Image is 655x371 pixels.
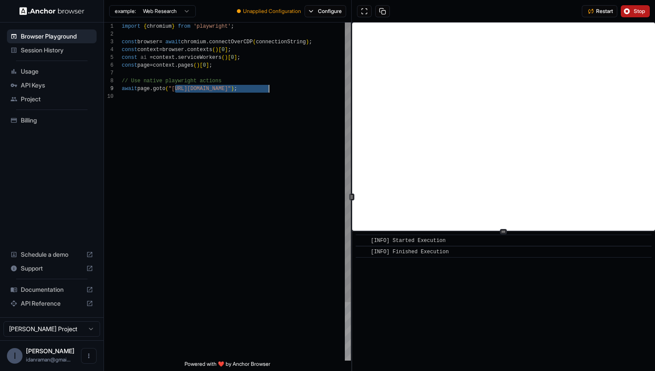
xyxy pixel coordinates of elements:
[621,5,650,17] button: Stop
[309,39,312,45] span: ;
[159,47,162,53] span: =
[143,23,146,29] span: {
[7,43,97,57] div: Session History
[231,23,234,29] span: ;
[7,113,97,127] div: Billing
[194,23,231,29] span: 'playwright'
[371,249,449,255] span: [INFO] Finished Execution
[19,7,84,15] img: Anchor Logo
[231,86,234,92] span: )
[153,86,165,92] span: goto
[104,69,113,77] div: 7
[7,248,97,261] div: Schedule a demo
[122,78,221,84] span: // Use native playwright actions
[200,62,203,68] span: [
[150,86,153,92] span: .
[375,5,390,17] button: Copy session ID
[104,54,113,61] div: 5
[234,86,237,92] span: ;
[225,55,228,61] span: )
[122,55,137,61] span: const
[21,285,83,294] span: Documentation
[203,62,206,68] span: 0
[104,77,113,85] div: 8
[228,55,231,61] span: [
[21,116,93,125] span: Billing
[7,92,97,106] div: Project
[104,93,113,100] div: 10
[228,47,231,53] span: ;
[21,67,93,76] span: Usage
[7,348,23,364] div: I
[165,39,181,45] span: await
[187,47,212,53] span: contexts
[209,62,212,68] span: ;
[215,47,218,53] span: )
[104,46,113,54] div: 4
[137,39,159,45] span: browser
[209,39,253,45] span: connectOverCDP
[237,8,241,15] span: ●
[197,62,200,68] span: )
[212,47,215,53] span: (
[26,347,75,355] span: Idan Raman
[150,55,153,61] span: =
[115,8,136,15] span: example:
[147,23,172,29] span: chromium
[165,86,169,92] span: (
[221,47,224,53] span: 0
[104,85,113,93] div: 9
[153,62,175,68] span: context
[175,55,178,61] span: .
[104,61,113,69] div: 6
[181,39,206,45] span: chromium
[137,47,159,53] span: context
[634,8,646,15] span: Stop
[26,356,71,363] span: idanraman@gmail.com
[360,248,364,256] span: ​
[178,55,222,61] span: serviceWorkers
[184,47,187,53] span: .
[185,361,270,371] span: Powered with ❤️ by Anchor Browser
[21,299,83,308] span: API Reference
[178,62,194,68] span: pages
[194,62,197,68] span: (
[305,5,347,17] button: Configure
[21,250,83,259] span: Schedule a demo
[122,23,140,29] span: import
[137,62,150,68] span: page
[596,8,613,15] span: Restart
[178,23,191,29] span: from
[7,297,97,310] div: API Reference
[21,46,93,55] span: Session History
[21,32,93,41] span: Browser Playground
[243,8,301,15] span: Unapplied Configuration
[104,38,113,46] div: 3
[221,55,224,61] span: (
[21,264,83,273] span: Support
[153,55,175,61] span: context
[169,86,231,92] span: "[URL][DOMAIN_NAME]"
[140,55,146,61] span: ai
[231,55,234,61] span: 0
[137,86,150,92] span: page
[162,47,184,53] span: browser
[357,5,372,17] button: Open in full screen
[206,62,209,68] span: ]
[7,78,97,92] div: API Keys
[306,39,309,45] span: )
[225,47,228,53] span: ]
[122,62,137,68] span: const
[253,39,256,45] span: (
[81,348,97,364] button: Open menu
[218,47,221,53] span: [
[360,236,364,245] span: ​
[122,86,137,92] span: await
[234,55,237,61] span: ]
[7,29,97,43] div: Browser Playground
[172,23,175,29] span: }
[371,238,446,244] span: [INFO] Started Execution
[256,39,306,45] span: connectionString
[104,30,113,38] div: 2
[206,39,209,45] span: .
